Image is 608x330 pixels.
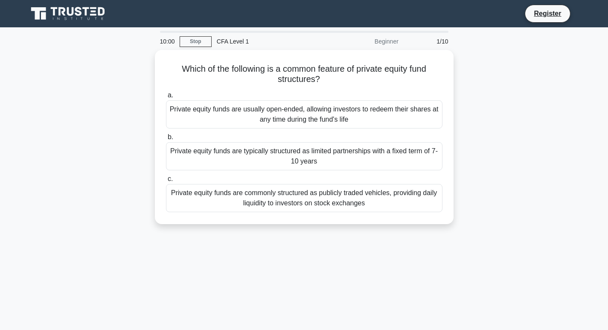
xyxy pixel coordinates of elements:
[168,175,173,182] span: c.
[529,8,566,19] a: Register
[212,33,329,50] div: CFA Level 1
[180,36,212,47] a: Stop
[166,142,442,170] div: Private equity funds are typically structured as limited partnerships with a fixed term of 7-10 y...
[155,33,180,50] div: 10:00
[165,64,443,85] h5: Which of the following is a common feature of private equity fund structures?
[166,100,442,128] div: Private equity funds are usually open-ended, allowing investors to redeem their shares at any tim...
[404,33,454,50] div: 1/10
[168,91,173,99] span: a.
[168,133,173,140] span: b.
[166,184,442,212] div: Private equity funds are commonly structured as publicly traded vehicles, providing daily liquidi...
[329,33,404,50] div: Beginner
